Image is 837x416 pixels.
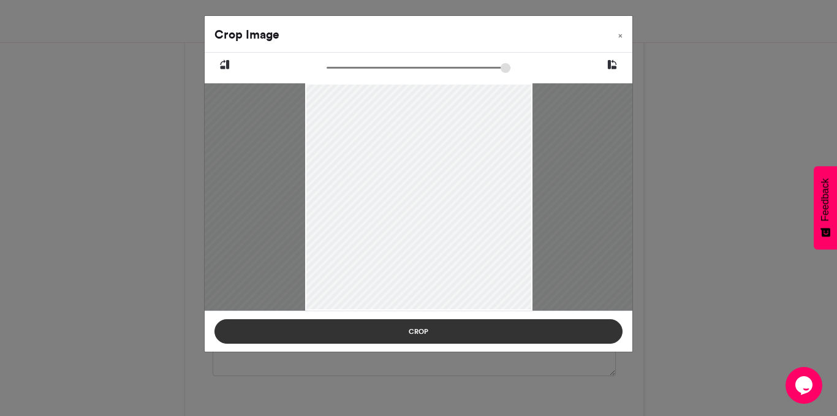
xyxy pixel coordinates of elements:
button: Close [608,16,632,50]
h4: Crop Image [214,26,279,43]
button: Crop [214,319,623,344]
iframe: chat widget [786,367,825,404]
span: × [618,32,623,39]
button: Feedback - Show survey [814,166,837,249]
span: Feedback [820,178,831,221]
